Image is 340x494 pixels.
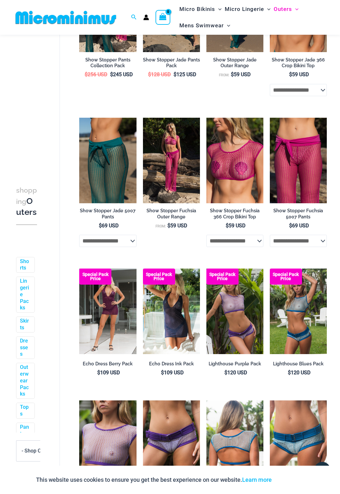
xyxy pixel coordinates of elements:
[224,370,247,376] bdi: 120 USD
[206,208,263,220] h2: Show Stopper Fuchsia 366 Crop Bikini Top
[206,269,263,354] a: Lighthouse Purples 3668 Crop Top 516 Short 11 Lighthouse Purples 3668 Crop Top 516 Short 09Lighth...
[206,118,263,203] img: Show Stopper Fuchsia 366 Top 5007 pants 08
[179,17,224,34] span: Mens Swimwear
[110,71,113,78] span: $
[36,475,272,485] p: This website uses cookies to ensure you get the best experience on our website.
[143,400,200,486] a: Lighthouse Purples 516 Short 01Lighthouse Purples 3668 Crop Top 516 Short 01Lighthouse Purples 36...
[174,71,196,78] bdi: 125 USD
[206,208,263,222] a: Show Stopper Fuchsia 366 Crop Bikini Top
[85,71,88,78] span: $
[219,73,229,77] span: From:
[224,17,230,34] span: Menu Toggle
[79,118,136,203] img: Show Stopper Jade 366 Top 5007 pants 10
[270,400,327,486] a: Lighthouse Blues 516 Short 01Lighthouse Blues 516 Short 03Lighthouse Blues 516 Short 03
[143,118,200,203] a: Show Stopper Fuchsia 366 Top 5007 pants 01Show Stopper Fuchsia 366 Top 5007 pants 04Show Stopper ...
[156,224,166,228] span: From:
[79,269,136,354] img: Echo Berry 5671 Dress 682 Thong 02
[20,258,30,272] a: Shorts
[143,57,200,69] h2: Show Stopper Jade Pants Pack
[79,361,136,369] a: Echo Dress Berry Pack
[79,400,136,486] a: Lighthouse Purples 3668 Crop Top 01Lighthouse Purples 3668 Crop Top 516 Short 02Lighthouse Purple...
[270,208,327,222] a: Show Stopper Fuchsia 5007 Pants
[270,208,327,220] h2: Show Stopper Fuchsia 5007 Pants
[167,223,187,229] bdi: 59 USD
[79,208,136,222] a: Show Stopper Jade 5007 Pants
[226,223,229,229] span: $
[148,71,171,78] bdi: 128 USD
[206,361,263,369] a: Lighthouse Purple Pack
[79,57,136,69] h2: Show Stopper Pants Collection Pack
[79,208,136,220] h2: Show Stopper Jade 5007 Pants
[242,476,272,483] a: Learn more
[264,1,270,17] span: Menu Toggle
[143,272,175,281] b: Special Pack Price
[270,400,327,486] img: Lighthouse Blues 516 Short 01
[156,10,170,25] a: View Shopping Cart, empty
[206,400,263,486] img: Lighthouse Blues 3668 Crop Top 02
[223,1,272,17] a: Micro LingerieMenu ToggleMenu Toggle
[143,269,200,354] a: Echo Ink 5671 Dress 682 Thong 07 Echo Ink 5671 Dress 682 Thong 08Echo Ink 5671 Dress 682 Thong 08
[79,118,136,203] a: Show Stopper Jade 366 Top 5007 pants 10Show Stopper Jade 366 Top 5007 pants 11Show Stopper Jade 3...
[277,472,304,488] button: Accept
[272,1,300,17] a: OutersMenu ToggleMenu Toggle
[99,223,118,229] bdi: 69 USD
[148,71,151,78] span: $
[206,361,263,367] h2: Lighthouse Purple Pack
[289,223,309,229] bdi: 69 USD
[288,370,310,376] bdi: 120 USD
[289,223,292,229] span: $
[270,361,327,367] h2: Lighthouse Blues Pack
[161,370,164,376] span: $
[110,71,133,78] bdi: 245 USD
[143,14,149,20] a: Account icon link
[206,400,263,486] a: Lighthouse Blues 3668 Crop Top 01Lighthouse Blues 3668 Crop Top 02Lighthouse Blues 3668 Crop Top 02
[143,400,200,486] img: Lighthouse Purples 516 Short 01
[179,1,215,17] span: Micro Bikinis
[143,269,200,354] img: Echo Ink 5671 Dress 682 Thong 07
[16,186,37,206] span: shopping
[16,440,61,462] span: - Shop Color
[289,71,309,78] bdi: 59 USD
[20,278,30,312] a: Lingerie Packs
[13,10,119,25] img: MM SHOP LOGO FLAT
[143,361,200,369] a: Echo Dress Ink Pack
[99,223,102,229] span: $
[16,185,37,218] h3: Outers
[270,361,327,369] a: Lighthouse Blues Pack
[270,272,302,281] b: Special Pack Price
[97,370,100,376] span: $
[143,118,200,203] img: Show Stopper Fuchsia 366 Top 5007 pants 01
[174,71,176,78] span: $
[20,424,30,437] a: Pants
[206,57,263,71] a: Show Stopper Jade Outer Range
[178,17,232,34] a: Mens SwimwearMenu ToggleMenu Toggle
[215,1,222,17] span: Menu Toggle
[20,404,30,418] a: Tops
[206,269,263,354] img: Lighthouse Purples 3668 Crop Top 516 Short 11
[270,118,327,203] img: Show Stopper Fuchsia 366 Top 5007 pants 09
[270,269,327,354] a: Lighthouse Blues 3668 Crop Top 516 Short 03 Lighthouse Blues 3668 Crop Top 516 Short 04Lighthouse...
[167,223,170,229] span: $
[231,71,234,78] span: $
[178,1,223,17] a: Micro BikinisMenu ToggleMenu Toggle
[225,1,264,17] span: Micro Lingerie
[79,272,111,281] b: Special Pack Price
[79,400,136,486] img: Lighthouse Purples 3668 Crop Top 01
[161,370,184,376] bdi: 109 USD
[85,71,107,78] bdi: 256 USD
[224,370,227,376] span: $
[79,361,136,367] h2: Echo Dress Berry Pack
[143,208,200,220] h2: Show Stopper Fuchsia Outer Range
[288,370,291,376] span: $
[143,57,200,71] a: Show Stopper Jade Pants Pack
[143,208,200,222] a: Show Stopper Fuchsia Outer Range
[270,57,327,71] a: Show Stopper Jade 366 Crop Bikini Top
[79,57,136,71] a: Show Stopper Pants Collection Pack
[226,223,245,229] bdi: 59 USD
[20,364,30,398] a: Outerwear Packs
[206,272,239,281] b: Special Pack Price
[206,118,263,203] a: Show Stopper Fuchsia 366 Top 5007 pants 08Show Stopper Fuchsia 366 Top 5007 pants 11Show Stopper ...
[79,269,136,354] a: Echo Berry 5671 Dress 682 Thong 02 Echo Berry 5671 Dress 682 Thong 05Echo Berry 5671 Dress 682 Th...
[270,118,327,203] a: Show Stopper Fuchsia 366 Top 5007 pants 09Show Stopper Fuchsia 366 Top 5007 pants 10Show Stopper ...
